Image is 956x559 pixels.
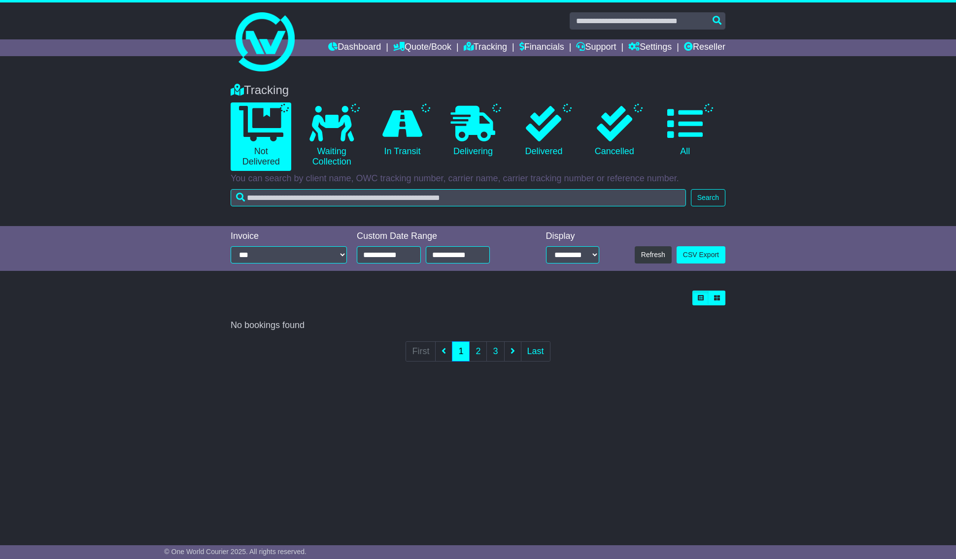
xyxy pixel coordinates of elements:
[691,189,725,206] button: Search
[655,102,716,161] a: All
[513,102,574,161] a: Delivered
[635,246,672,263] button: Refresh
[231,173,725,184] p: You can search by client name, OWC tracking number, carrier name, carrier tracking number or refe...
[231,231,347,242] div: Invoice
[443,102,503,161] a: Delivering
[546,231,599,242] div: Display
[521,341,550,362] a: Last
[486,341,504,362] a: 3
[519,39,564,56] a: Financials
[393,39,451,56] a: Quote/Book
[226,83,730,98] div: Tracking
[628,39,672,56] a: Settings
[357,231,515,242] div: Custom Date Range
[677,246,725,263] a: CSV Export
[231,102,291,171] a: Not Delivered
[372,102,433,161] a: In Transit
[576,39,616,56] a: Support
[231,320,725,331] div: No bookings found
[464,39,507,56] a: Tracking
[164,548,307,556] span: © One World Courier 2025. All rights reserved.
[452,341,470,362] a: 1
[469,341,487,362] a: 2
[584,102,645,161] a: Cancelled
[301,102,362,171] a: Waiting Collection
[328,39,381,56] a: Dashboard
[684,39,725,56] a: Reseller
